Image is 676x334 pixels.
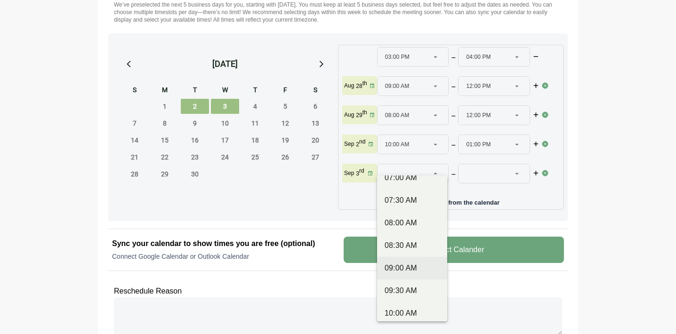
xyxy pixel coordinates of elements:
[356,83,362,89] strong: 28
[271,150,299,165] span: Friday, September 26, 2025
[344,140,354,148] p: Sep
[301,85,330,97] div: S
[151,116,179,131] span: Monday, September 8, 2025
[385,77,410,95] span: 09:00 AM
[385,308,440,319] div: 10:00 AM
[356,141,359,148] strong: 2
[112,252,332,261] p: Connect Google Calendar or Outlook Calendar
[211,99,239,114] span: Wednesday, September 3, 2025
[241,133,269,148] span: Thursday, September 18, 2025
[356,112,362,119] strong: 29
[211,85,239,97] div: W
[241,85,269,97] div: T
[241,150,269,165] span: Thursday, September 25, 2025
[362,80,367,87] sup: th
[151,85,179,97] div: M
[151,133,179,148] span: Monday, September 15, 2025
[241,116,269,131] span: Thursday, September 11, 2025
[181,99,209,114] span: Tuesday, September 2, 2025
[466,48,491,66] span: 04:00 PM
[301,150,330,165] span: Saturday, September 27, 2025
[385,195,440,206] div: 07:30 AM
[271,116,299,131] span: Friday, September 12, 2025
[359,138,365,145] sup: nd
[356,170,359,177] strong: 3
[344,82,354,89] p: Aug
[151,99,179,114] span: Monday, September 1, 2025
[112,238,332,249] h2: Sync your calendar to show times you are free (optional)
[241,99,269,114] span: Thursday, September 4, 2025
[385,262,440,274] div: 09:00 AM
[385,106,410,125] span: 08:00 AM
[385,48,410,66] span: 03:00 PM
[342,196,560,206] p: Add more days from the calendar
[344,237,564,263] v-button: Connect Calander
[385,240,440,251] div: 08:30 AM
[385,172,440,183] div: 07:00 AM
[114,285,562,297] label: Reschedule Reason
[121,116,149,131] span: Sunday, September 7, 2025
[212,57,238,71] div: [DATE]
[121,150,149,165] span: Sunday, September 21, 2025
[211,133,239,148] span: Wednesday, September 17, 2025
[121,133,149,148] span: Sunday, September 14, 2025
[377,186,542,194] p: Please select the time slots.
[466,106,491,125] span: 12:00 PM
[121,85,149,97] div: S
[114,1,562,24] p: We’ve preselected the next 5 business days for you, starting with [DATE]. You must keep at least ...
[121,167,149,182] span: Sunday, September 28, 2025
[466,135,491,154] span: 01:00 PM
[344,169,354,177] p: Sep
[181,116,209,131] span: Tuesday, September 9, 2025
[301,133,330,148] span: Saturday, September 20, 2025
[362,109,367,116] sup: th
[359,167,364,174] sup: rd
[181,85,209,97] div: T
[181,133,209,148] span: Tuesday, September 16, 2025
[301,99,330,114] span: Saturday, September 6, 2025
[181,150,209,165] span: Tuesday, September 23, 2025
[151,167,179,182] span: Monday, September 29, 2025
[385,285,440,296] div: 09:30 AM
[344,111,354,119] p: Aug
[271,85,299,97] div: F
[151,150,179,165] span: Monday, September 22, 2025
[211,116,239,131] span: Wednesday, September 10, 2025
[385,135,410,154] span: 10:00 AM
[301,116,330,131] span: Saturday, September 13, 2025
[271,99,299,114] span: Friday, September 5, 2025
[466,77,491,95] span: 12:00 PM
[211,150,239,165] span: Wednesday, September 24, 2025
[181,167,209,182] span: Tuesday, September 30, 2025
[271,133,299,148] span: Friday, September 19, 2025
[385,217,440,229] div: 08:00 AM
